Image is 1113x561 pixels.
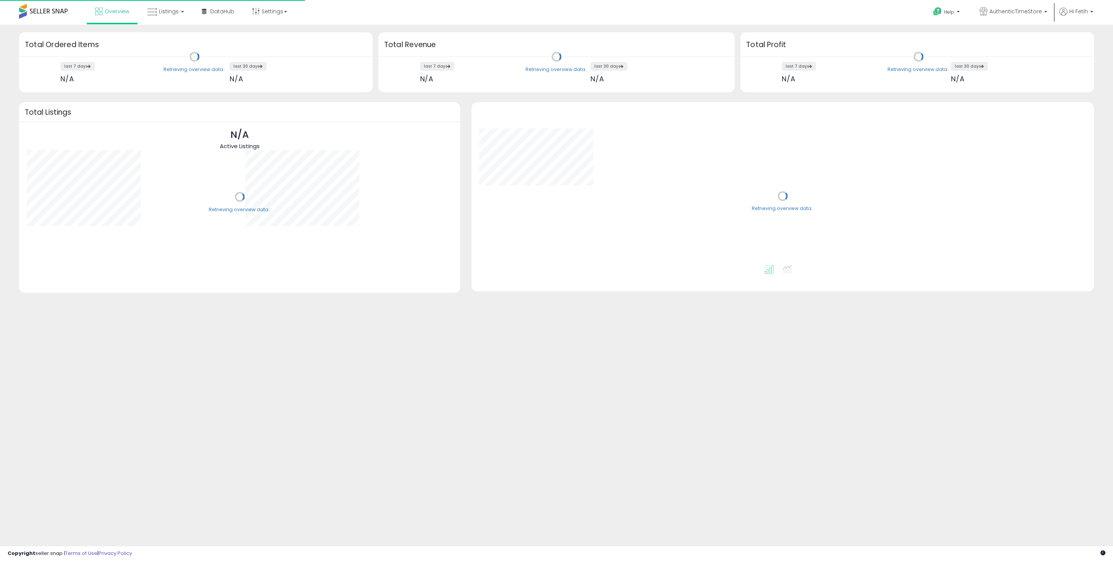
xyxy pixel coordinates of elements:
div: Retrieving overview data.. [752,205,814,212]
span: Hi Fetih [1069,8,1088,15]
a: Hi Fetih [1059,8,1093,25]
span: Help [944,9,954,15]
span: Listings [159,8,179,15]
span: DataHub [210,8,234,15]
div: Retrieving overview data.. [888,66,949,73]
div: Retrieving overview data.. [164,66,225,73]
a: Help [927,1,967,25]
div: Retrieving overview data.. [526,66,587,73]
span: Overview [105,8,129,15]
div: Retrieving overview data.. [209,206,271,213]
span: AuthenticTimeStore [989,8,1042,15]
i: Get Help [933,7,942,16]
